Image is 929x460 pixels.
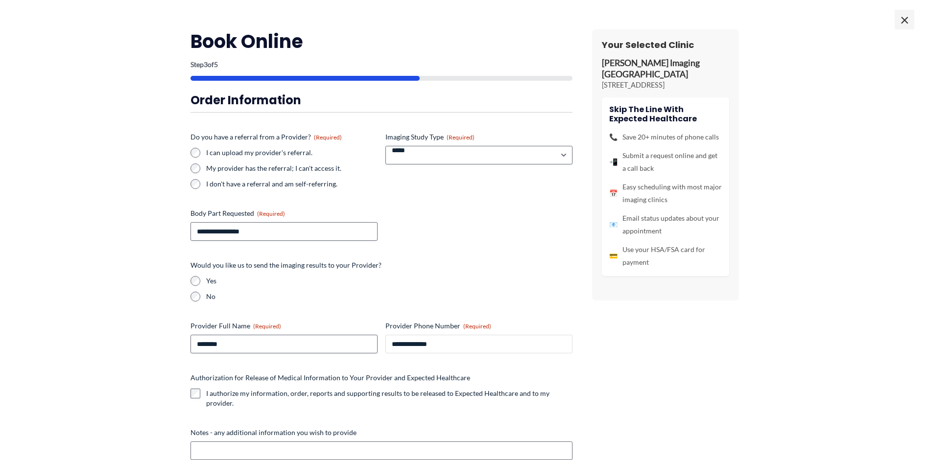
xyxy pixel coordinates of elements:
[191,208,378,218] label: Body Part Requested
[191,260,381,270] legend: Would you like us to send the imaging results to your Provider?
[609,218,618,231] span: 📧
[609,250,618,262] span: 💳
[191,321,378,331] label: Provider Full Name
[447,134,475,141] span: (Required)
[206,292,572,301] label: No
[253,322,281,330] span: (Required)
[204,60,208,69] span: 3
[191,132,342,142] legend: Do you have a referral from a Provider?
[602,39,729,50] h3: Your Selected Clinic
[206,179,378,189] label: I don't have a referral and am self-referring.
[602,58,729,80] p: [PERSON_NAME] Imaging [GEOGRAPHIC_DATA]
[609,181,722,206] li: Easy scheduling with most major imaging clinics
[191,61,572,68] p: Step of
[609,243,722,269] li: Use your HSA/FSA card for payment
[609,105,722,123] h4: Skip the line with Expected Healthcare
[214,60,218,69] span: 5
[191,373,470,383] legend: Authorization for Release of Medical Information to Your Provider and Expected Healthcare
[895,10,914,29] span: ×
[206,276,572,286] label: Yes
[609,187,618,200] span: 📅
[257,210,285,217] span: (Required)
[609,131,618,143] span: 📞
[206,148,378,158] label: I can upload my provider's referral.
[385,132,572,142] label: Imaging Study Type
[609,149,722,175] li: Submit a request online and get a call back
[206,389,572,408] label: I authorize my information, order, reports and supporting results to be released to Expected Heal...
[191,29,572,53] h2: Book Online
[206,163,378,173] label: My provider has the referral; I can't access it.
[463,322,491,330] span: (Required)
[314,134,342,141] span: (Required)
[385,321,572,331] label: Provider Phone Number
[191,428,572,437] label: Notes - any additional information you wish to provide
[609,212,722,237] li: Email status updates about your appointment
[602,80,729,90] p: [STREET_ADDRESS]
[609,131,722,143] li: Save 20+ minutes of phone calls
[191,92,572,108] h3: Order Information
[609,156,618,168] span: 📲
